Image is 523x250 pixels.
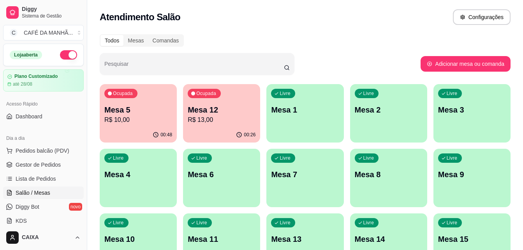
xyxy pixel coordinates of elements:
[196,220,207,226] p: Livre
[188,234,255,245] p: Mesa 11
[433,149,511,207] button: LivreMesa 9
[104,234,172,245] p: Mesa 10
[280,90,291,97] p: Livre
[3,132,84,144] div: Dia a dia
[100,35,123,46] div: Todos
[363,90,374,97] p: Livre
[148,35,183,46] div: Comandas
[3,144,84,157] button: Pedidos balcão (PDV)
[113,155,124,161] p: Livre
[3,158,84,171] a: Gestor de Pedidos
[3,187,84,199] a: Salão / Mesas
[100,11,180,23] h2: Atendimento Salão
[438,104,506,115] p: Mesa 3
[113,90,133,97] p: Ocupada
[3,98,84,110] div: Acesso Rápido
[447,220,458,226] p: Livre
[266,84,343,143] button: LivreMesa 1
[271,234,339,245] p: Mesa 13
[355,234,423,245] p: Mesa 14
[14,74,58,79] article: Plano Customizado
[188,169,255,180] p: Mesa 6
[22,234,71,241] span: CAIXA
[355,169,423,180] p: Mesa 8
[3,3,84,22] a: DiggySistema de Gestão
[188,115,255,125] p: R$ 13,00
[350,84,427,143] button: LivreMesa 2
[13,81,32,87] article: até 28/08
[196,90,216,97] p: Ocupada
[16,217,27,225] span: KDS
[100,149,177,207] button: LivreMesa 4
[16,189,50,197] span: Salão / Mesas
[10,51,42,59] div: Loja aberta
[3,228,84,247] button: CAIXA
[104,115,172,125] p: R$ 10,00
[3,201,84,213] a: Diggy Botnovo
[113,220,124,226] p: Livre
[100,84,177,143] button: OcupadaMesa 5R$ 10,0000:48
[60,50,77,60] button: Alterar Status
[123,35,148,46] div: Mesas
[280,155,291,161] p: Livre
[16,175,56,183] span: Lista de Pedidos
[3,215,84,227] a: KDS
[160,132,172,138] p: 00:48
[104,169,172,180] p: Mesa 4
[447,90,458,97] p: Livre
[3,173,84,185] a: Lista de Pedidos
[183,84,260,143] button: OcupadaMesa 12R$ 13,0000:26
[280,220,291,226] p: Livre
[10,29,18,37] span: C
[3,25,84,40] button: Select a team
[350,149,427,207] button: LivreMesa 8
[16,113,42,120] span: Dashboard
[271,169,339,180] p: Mesa 7
[363,155,374,161] p: Livre
[196,155,207,161] p: Livre
[433,84,511,143] button: LivreMesa 3
[3,110,84,123] a: Dashboard
[104,63,284,71] input: Pesquisar
[22,6,81,13] span: Diggy
[438,169,506,180] p: Mesa 9
[266,149,343,207] button: LivreMesa 7
[16,203,39,211] span: Diggy Bot
[188,104,255,115] p: Mesa 12
[271,104,339,115] p: Mesa 1
[438,234,506,245] p: Mesa 15
[363,220,374,226] p: Livre
[3,69,84,92] a: Plano Customizadoaté 28/08
[16,161,61,169] span: Gestor de Pedidos
[447,155,458,161] p: Livre
[104,104,172,115] p: Mesa 5
[244,132,255,138] p: 00:26
[421,56,511,72] button: Adicionar mesa ou comanda
[453,9,511,25] button: Configurações
[16,147,69,155] span: Pedidos balcão (PDV)
[183,149,260,207] button: LivreMesa 6
[22,13,81,19] span: Sistema de Gestão
[355,104,423,115] p: Mesa 2
[24,29,73,37] div: CAFÉ DA MANHÃ ...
